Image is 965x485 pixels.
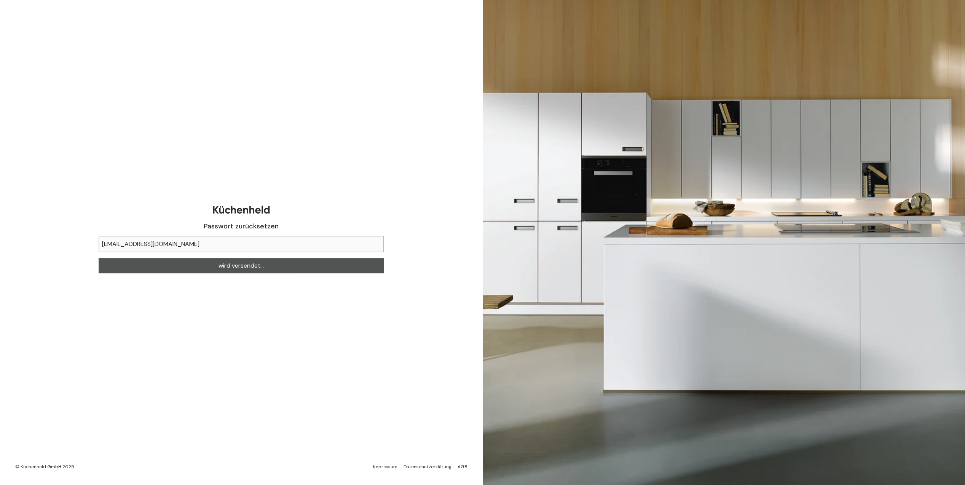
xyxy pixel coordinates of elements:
div: © Küchenheld GmbH 2025 [15,464,74,470]
a: AGB [458,464,467,470]
button: wird versendet... [99,258,384,273]
h1: Passwort zurücksetzen [99,221,384,231]
a: Datenschutzerklärung [404,464,451,470]
input: Geben Sie bitte Ihre E-Mail Adresse ein [99,236,384,252]
a: Impressum [373,464,397,470]
span: wird versendet... [219,261,264,270]
img: Kuechenheld logo [213,206,270,214]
